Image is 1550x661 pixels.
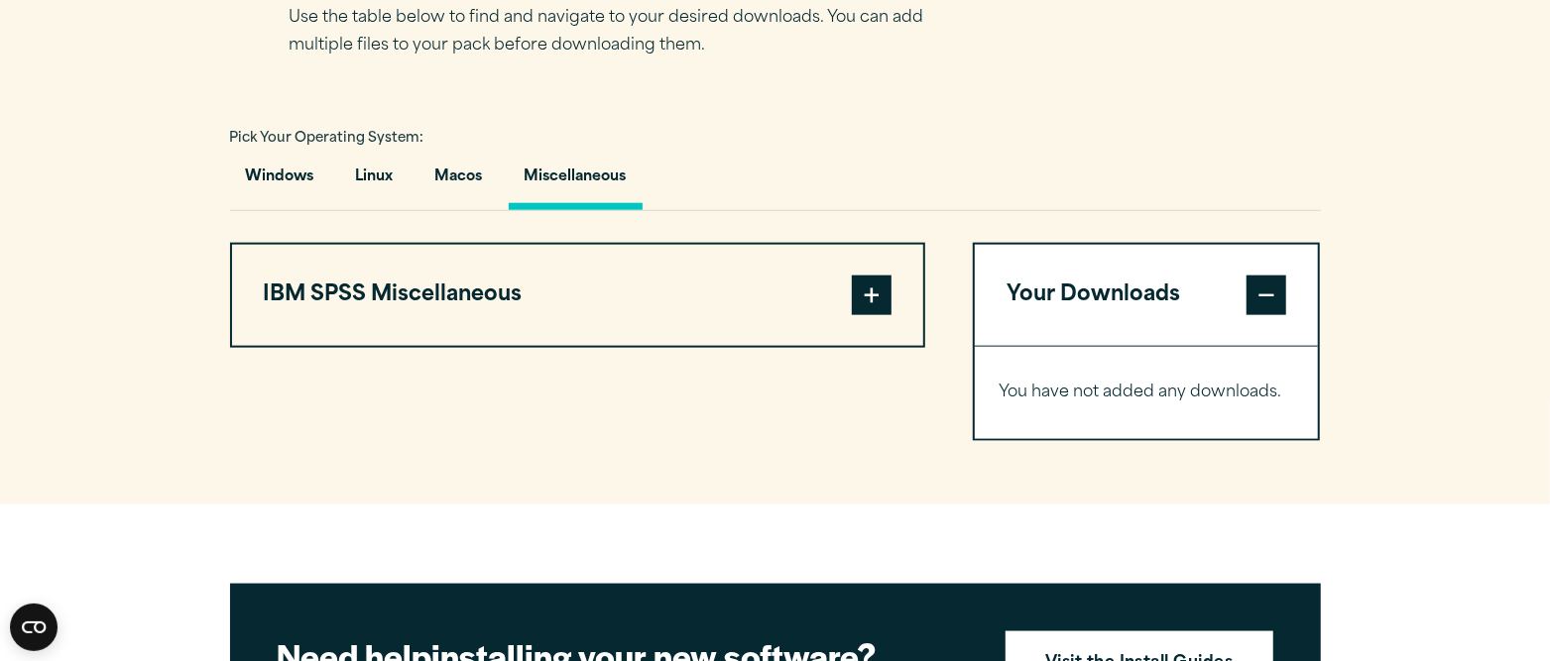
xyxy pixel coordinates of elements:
[975,245,1319,346] button: Your Downloads
[10,604,58,651] button: Open CMP widget
[230,154,330,210] button: Windows
[975,346,1319,439] div: Your Downloads
[230,132,424,145] span: Pick Your Operating System:
[419,154,499,210] button: Macos
[232,245,923,346] button: IBM SPSS Miscellaneous
[290,4,954,61] p: Use the table below to find and navigate to your desired downloads. You can add multiple files to...
[340,154,410,210] button: Linux
[509,154,643,210] button: Miscellaneous
[1000,379,1294,407] p: You have not added any downloads.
